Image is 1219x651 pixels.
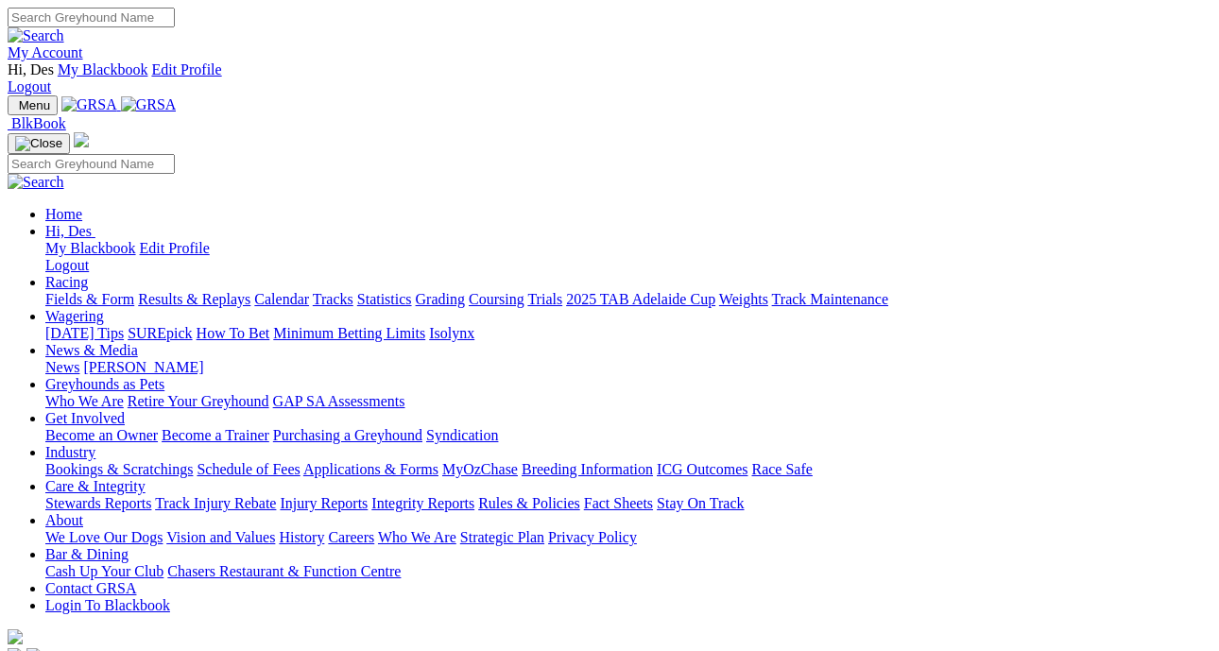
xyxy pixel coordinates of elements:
[527,291,562,307] a: Trials
[61,96,117,113] img: GRSA
[8,61,54,77] span: Hi, Des
[303,461,438,477] a: Applications & Forms
[167,563,401,579] a: Chasers Restaurant & Function Centre
[45,495,151,511] a: Stewards Reports
[45,478,146,494] a: Care & Integrity
[58,61,148,77] a: My Blackbook
[166,529,275,545] a: Vision and Values
[522,461,653,477] a: Breeding Information
[151,61,221,77] a: Edit Profile
[313,291,353,307] a: Tracks
[128,393,269,409] a: Retire Your Greyhound
[45,563,163,579] a: Cash Up Your Club
[460,529,544,545] a: Strategic Plan
[8,8,175,27] input: Search
[45,529,163,545] a: We Love Our Dogs
[197,325,270,341] a: How To Bet
[8,95,58,115] button: Toggle navigation
[469,291,524,307] a: Coursing
[45,546,129,562] a: Bar & Dining
[45,512,83,528] a: About
[548,529,637,545] a: Privacy Policy
[162,427,269,443] a: Become a Trainer
[357,291,412,307] a: Statistics
[45,461,193,477] a: Bookings & Scratchings
[8,133,70,154] button: Toggle navigation
[45,240,1211,274] div: Hi, Des
[19,98,50,112] span: Menu
[45,393,124,409] a: Who We Are
[45,325,1211,342] div: Wagering
[45,461,1211,478] div: Industry
[138,291,250,307] a: Results & Replays
[45,597,170,613] a: Login To Blackbook
[45,359,79,375] a: News
[45,580,136,596] a: Contact GRSA
[429,325,474,341] a: Isolynx
[45,291,134,307] a: Fields & Form
[8,154,175,174] input: Search
[45,223,92,239] span: Hi, Des
[45,495,1211,512] div: Care & Integrity
[45,257,89,273] a: Logout
[74,132,89,147] img: logo-grsa-white.png
[45,206,82,222] a: Home
[45,410,125,426] a: Get Involved
[45,274,88,290] a: Racing
[378,529,456,545] a: Who We Are
[751,461,812,477] a: Race Safe
[45,325,124,341] a: [DATE] Tips
[254,291,309,307] a: Calendar
[8,44,83,60] a: My Account
[45,359,1211,376] div: News & Media
[45,427,1211,444] div: Get Involved
[279,529,324,545] a: History
[197,461,300,477] a: Schedule of Fees
[478,495,580,511] a: Rules & Policies
[45,376,164,392] a: Greyhounds as Pets
[772,291,888,307] a: Track Maintenance
[8,78,51,94] a: Logout
[15,136,62,151] img: Close
[8,174,64,191] img: Search
[45,393,1211,410] div: Greyhounds as Pets
[328,529,374,545] a: Careers
[566,291,715,307] a: 2025 TAB Adelaide Cup
[45,444,95,460] a: Industry
[371,495,474,511] a: Integrity Reports
[140,240,210,256] a: Edit Profile
[273,325,425,341] a: Minimum Betting Limits
[584,495,653,511] a: Fact Sheets
[45,308,104,324] a: Wagering
[273,393,405,409] a: GAP SA Assessments
[8,115,66,131] a: BlkBook
[45,563,1211,580] div: Bar & Dining
[45,223,95,239] a: Hi, Des
[45,529,1211,546] div: About
[426,427,498,443] a: Syndication
[657,461,747,477] a: ICG Outcomes
[8,629,23,644] img: logo-grsa-white.png
[121,96,177,113] img: GRSA
[442,461,518,477] a: MyOzChase
[128,325,192,341] a: SUREpick
[280,495,368,511] a: Injury Reports
[8,61,1211,95] div: My Account
[45,342,138,358] a: News & Media
[45,427,158,443] a: Become an Owner
[45,291,1211,308] div: Racing
[416,291,465,307] a: Grading
[8,27,64,44] img: Search
[83,359,203,375] a: [PERSON_NAME]
[273,427,422,443] a: Purchasing a Greyhound
[11,115,66,131] span: BlkBook
[657,495,744,511] a: Stay On Track
[155,495,276,511] a: Track Injury Rebate
[719,291,768,307] a: Weights
[45,240,136,256] a: My Blackbook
